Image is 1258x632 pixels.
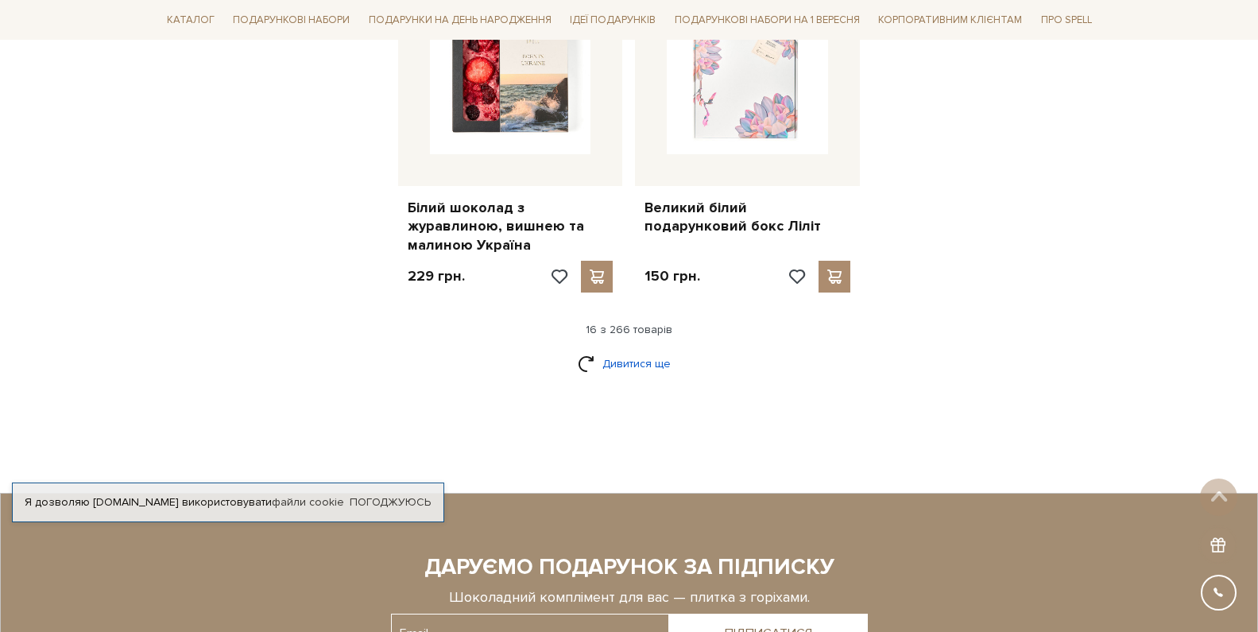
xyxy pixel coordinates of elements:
[272,495,344,509] a: файли cookie
[350,495,431,510] a: Погоджуюсь
[161,8,221,33] a: Каталог
[563,8,662,33] a: Ідеї подарунків
[644,199,850,236] a: Великий білий подарунковий бокс Ліліт
[872,6,1028,33] a: Корпоративним клієнтам
[408,199,614,254] a: Білий шоколад з журавлиною, вишнею та малиною Україна
[13,495,443,510] div: Я дозволяю [DOMAIN_NAME] використовувати
[644,267,700,285] p: 150 грн.
[1035,8,1098,33] a: Про Spell
[668,6,866,33] a: Подарункові набори на 1 Вересня
[408,267,465,285] p: 229 грн.
[362,8,558,33] a: Подарунки на День народження
[578,350,681,378] a: Дивитися ще
[154,323,1105,337] div: 16 з 266 товарів
[226,8,356,33] a: Подарункові набори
